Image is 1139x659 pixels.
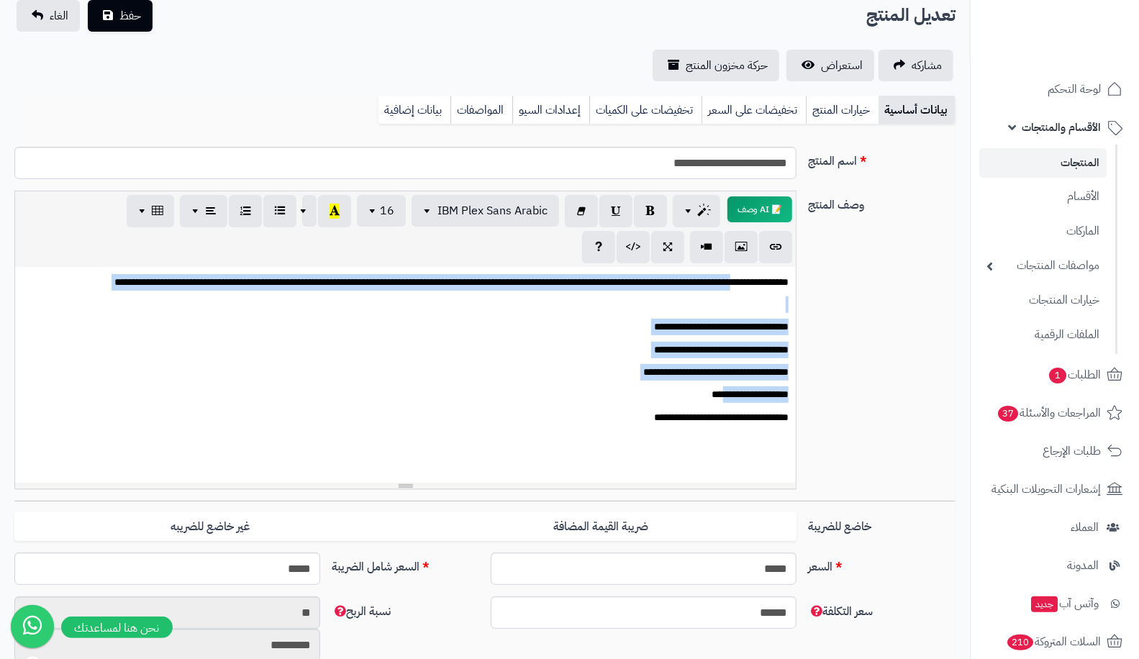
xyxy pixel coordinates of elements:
label: خاضع للضريبة [802,512,961,535]
img: logo-2.png [1041,40,1125,71]
a: الملفات الرقمية [979,319,1107,350]
span: استعراض [821,57,863,74]
a: خيارات المنتجات [979,285,1107,316]
button: IBM Plex Sans Arabic [412,195,559,227]
span: الغاء [50,7,68,24]
h2: تعديل المنتج [866,1,956,30]
span: الأقسام والمنتجات [1022,117,1101,137]
a: المنتجات [979,148,1107,178]
a: المواصفات [450,96,512,124]
button: 16 [357,195,406,227]
span: نسبة الربح [332,603,391,620]
a: العملاء [979,510,1130,545]
a: مواصفات المنتجات [979,250,1107,281]
span: مشاركه [912,57,942,74]
a: بيانات إضافية [378,96,450,124]
span: وآتس آب [1030,594,1099,614]
a: تخفيضات على السعر [702,96,806,124]
a: استعراض [786,50,874,81]
label: السعر شامل الضريبة [326,553,485,576]
label: غير خاضع للضريبه [14,512,406,542]
span: حركة مخزون المنتج [686,57,768,74]
span: 16 [380,202,394,219]
span: جديد [1031,596,1058,612]
span: 1 [1049,368,1066,383]
span: لوحة التحكم [1048,79,1101,99]
span: طلبات الإرجاع [1043,441,1101,461]
a: الأقسام [979,181,1107,212]
span: 210 [1007,635,1033,650]
label: وصف المنتج [802,191,961,214]
span: IBM Plex Sans Arabic [437,202,548,219]
span: العملاء [1071,517,1099,537]
a: الطلبات1 [979,358,1130,392]
a: وآتس آبجديد [979,586,1130,621]
label: السعر [802,553,961,576]
label: ضريبة القيمة المضافة [406,512,797,542]
span: 37 [998,406,1018,422]
a: بيانات أساسية [879,96,956,124]
button: 📝 AI وصف [727,196,792,222]
a: تخفيضات على الكميات [589,96,702,124]
a: المراجعات والأسئلة37 [979,396,1130,430]
a: السلات المتروكة210 [979,624,1130,659]
span: حفظ [119,7,141,24]
a: لوحة التحكم [979,72,1130,106]
span: المراجعات والأسئلة [997,403,1101,423]
a: إشعارات التحويلات البنكية [979,472,1130,506]
label: اسم المنتج [802,147,961,170]
a: خيارات المنتج [806,96,879,124]
span: المدونة [1067,555,1099,576]
span: سعر التكلفة [808,603,873,620]
a: مشاركه [879,50,953,81]
a: حركة مخزون المنتج [653,50,779,81]
span: إشعارات التحويلات البنكية [991,479,1101,499]
span: السلات المتروكة [1006,632,1101,652]
a: الماركات [979,216,1107,247]
a: إعدادات السيو [512,96,589,124]
a: طلبات الإرجاع [979,434,1130,468]
span: الطلبات [1048,365,1101,385]
a: المدونة [979,548,1130,583]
